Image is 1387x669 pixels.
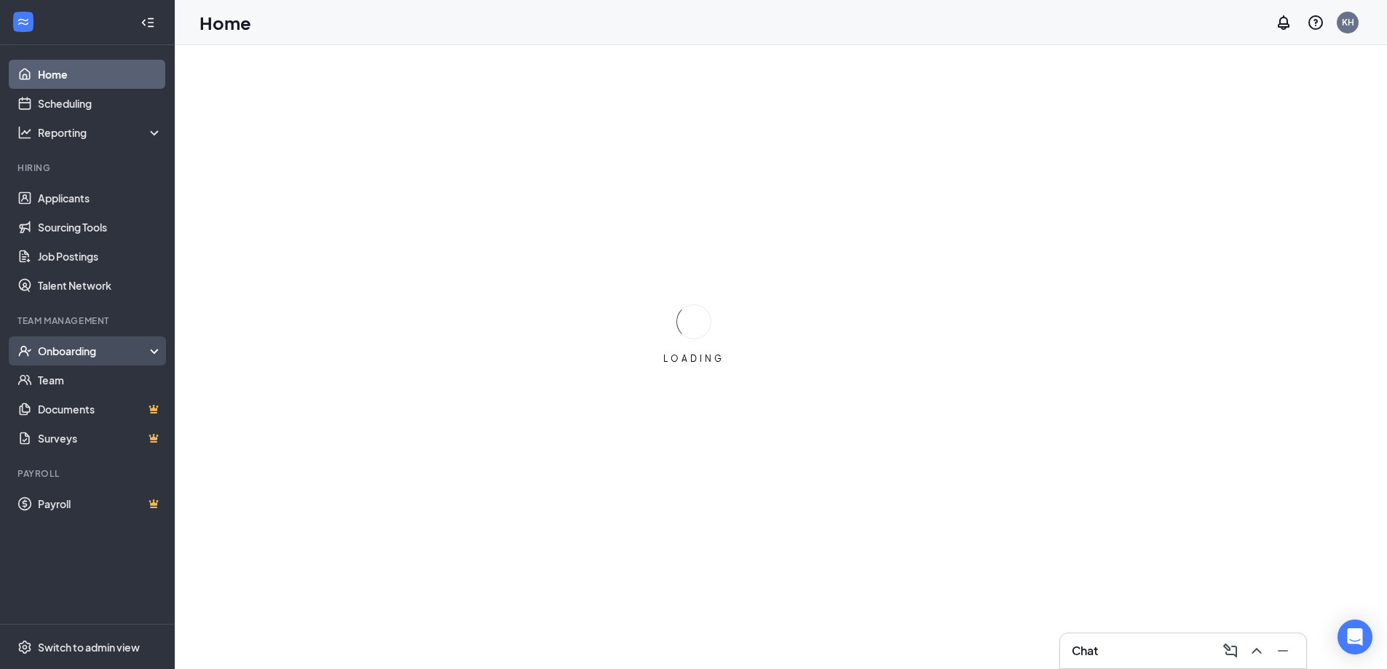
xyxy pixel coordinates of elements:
[38,489,162,518] a: PayrollCrown
[1274,642,1292,660] svg: Minimize
[38,213,162,242] a: Sourcing Tools
[38,395,162,424] a: DocumentsCrown
[1337,619,1372,654] div: Open Intercom Messenger
[38,242,162,271] a: Job Postings
[38,424,162,453] a: SurveysCrown
[141,15,155,30] svg: Collapse
[17,125,32,140] svg: Analysis
[17,314,159,327] div: Team Management
[1222,642,1239,660] svg: ComposeMessage
[199,10,251,35] h1: Home
[16,15,31,29] svg: WorkstreamLogo
[38,125,163,140] div: Reporting
[17,640,32,654] svg: Settings
[1307,14,1324,31] svg: QuestionInfo
[17,344,32,358] svg: UserCheck
[1245,639,1268,662] button: ChevronUp
[38,640,140,654] div: Switch to admin view
[38,60,162,89] a: Home
[38,365,162,395] a: Team
[1271,639,1295,662] button: Minimize
[1342,16,1354,28] div: KH
[38,183,162,213] a: Applicants
[17,467,159,480] div: Payroll
[17,162,159,174] div: Hiring
[1248,642,1265,660] svg: ChevronUp
[38,271,162,300] a: Talent Network
[38,89,162,118] a: Scheduling
[38,344,150,358] div: Onboarding
[1072,643,1098,659] h3: Chat
[657,352,730,365] div: LOADING
[1219,639,1242,662] button: ComposeMessage
[1275,14,1292,31] svg: Notifications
